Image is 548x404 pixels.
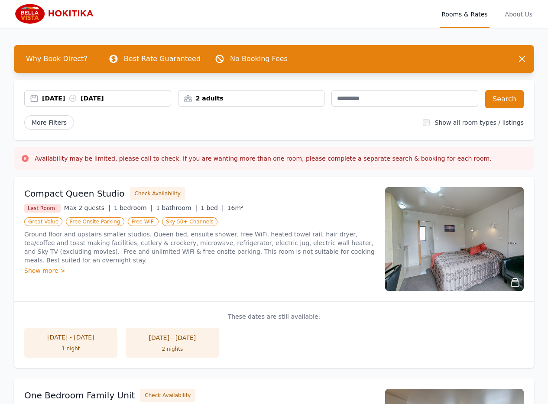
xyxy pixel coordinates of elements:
span: Max 2 guests | [64,204,110,211]
span: 1 bedroom | [114,204,153,211]
div: 2 adults [178,94,324,103]
div: [DATE] [DATE] [42,94,171,103]
h3: Compact Queen Studio [24,187,125,200]
h3: One Bedroom Family Unit [24,389,135,401]
p: Best Rate Guaranteed [124,54,201,64]
span: Why Book Direct? [19,50,94,68]
span: Last Room! [24,204,61,213]
p: These dates are still available: [24,312,524,321]
div: 2 nights [135,346,211,352]
div: Show more > [24,266,375,275]
span: Free WiFi [128,217,159,226]
button: Check Availability [140,389,195,402]
p: Ground floor and upstairs smaller studios. Queen bed, ensuite shower, free WiFi, heated towel rai... [24,230,375,265]
p: No Booking Fees [230,54,288,64]
span: 1 bed | [201,204,224,211]
button: Check Availability [130,187,185,200]
h3: Availability may be limited, please call to check. If you are wanting more than one room, please ... [35,154,492,163]
img: Bella Vista Hokitika [14,3,97,24]
div: 1 night [33,345,109,352]
label: Show all room types / listings [435,119,524,126]
button: Search [485,90,524,108]
span: 16m² [227,204,243,211]
span: Great Value [24,217,62,226]
div: [DATE] - [DATE] [33,333,109,342]
div: [DATE] - [DATE] [135,333,211,342]
span: Free Onsite Parking [66,217,124,226]
span: Sky 50+ Channels [162,217,217,226]
span: More Filters [24,115,74,130]
span: 1 bathroom | [156,204,197,211]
